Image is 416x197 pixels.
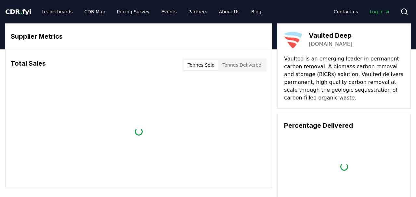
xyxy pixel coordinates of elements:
[156,6,182,18] a: Events
[214,6,245,18] a: About Us
[339,161,350,172] div: loading
[218,60,265,70] button: Tonnes Delivered
[329,6,363,18] a: Contact us
[365,6,395,18] a: Log in
[284,121,404,130] h3: Percentage Delivered
[5,8,31,16] span: CDR fyi
[20,8,22,16] span: .
[284,55,404,102] p: Vaulted is an emerging leader in permanent carbon removal. A biomass carbon removal and storage (...
[246,6,266,18] a: Blog
[284,30,302,48] img: Vaulted Deep-logo
[36,6,266,18] nav: Main
[11,32,266,41] h3: Supplier Metrics
[5,7,31,16] a: CDR.fyi
[183,6,213,18] a: Partners
[11,59,46,72] h3: Total Sales
[133,126,144,137] div: loading
[184,60,218,70] button: Tonnes Sold
[112,6,155,18] a: Pricing Survey
[370,8,390,15] span: Log in
[36,6,78,18] a: Leaderboards
[309,40,352,48] a: [DOMAIN_NAME]
[79,6,110,18] a: CDR Map
[329,6,395,18] nav: Main
[309,31,352,40] h3: Vaulted Deep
